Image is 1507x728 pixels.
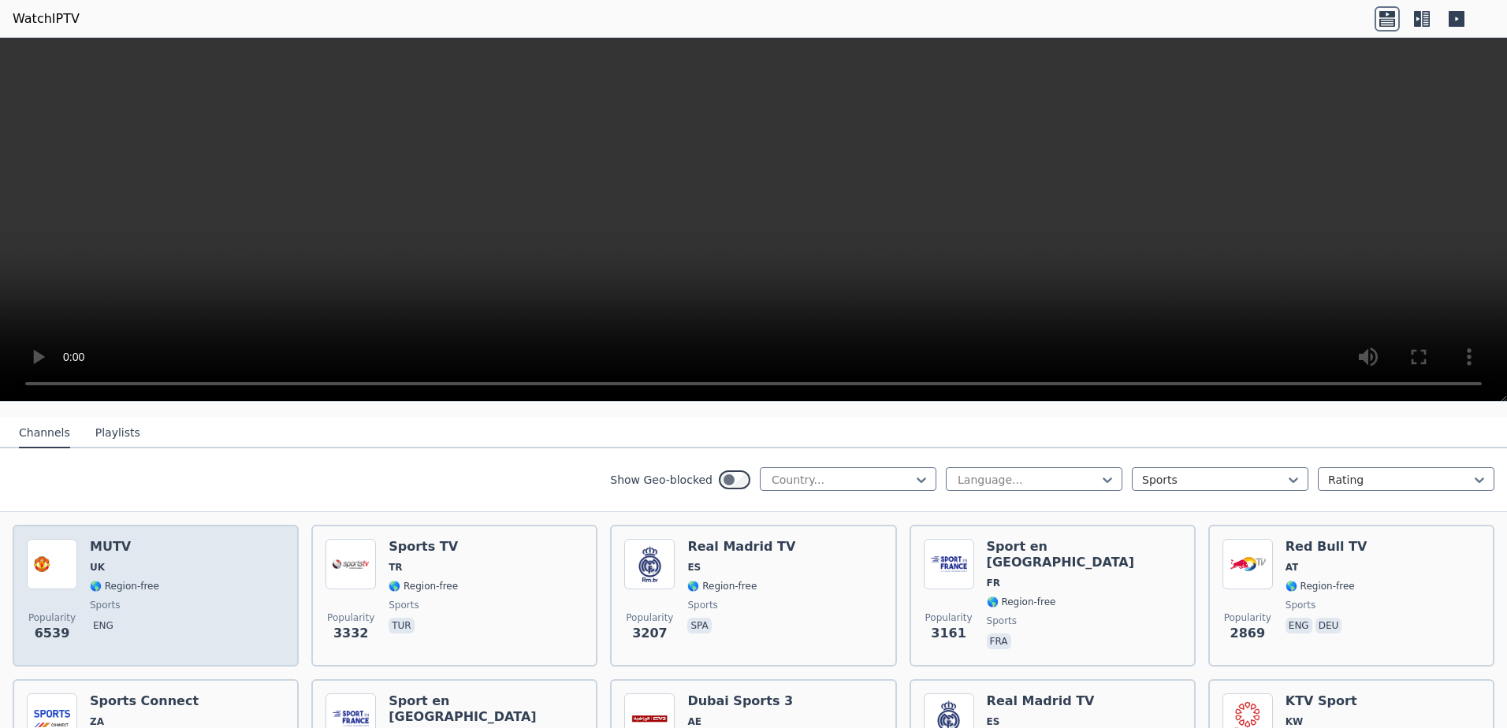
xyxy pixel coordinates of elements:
[90,561,105,574] span: UK
[987,693,1095,709] h6: Real Madrid TV
[19,418,70,448] button: Channels
[1224,611,1271,624] span: Popularity
[1286,693,1357,709] h6: KTV Sport
[1230,624,1266,643] span: 2869
[987,633,1011,649] p: fra
[624,539,675,589] img: Real Madrid TV
[987,715,1000,728] span: ES
[1286,715,1304,728] span: KW
[687,580,757,592] span: 🌎 Region-free
[987,577,1000,589] span: FR
[924,539,974,589] img: Sport en France
[987,539,1181,570] h6: Sport en [GEOGRAPHIC_DATA]
[95,418,140,448] button: Playlists
[632,624,668,643] span: 3207
[389,693,583,725] h6: Sport en [GEOGRAPHIC_DATA]
[687,599,717,611] span: sports
[13,9,80,28] a: WatchIPTV
[610,472,713,488] label: Show Geo-blocked
[687,539,795,555] h6: Real Madrid TV
[28,611,76,624] span: Popularity
[90,693,199,709] h6: Sports Connect
[1286,599,1315,611] span: sports
[327,611,374,624] span: Popularity
[90,715,104,728] span: ZA
[389,561,402,574] span: TR
[931,624,966,643] span: 3161
[1286,580,1355,592] span: 🌎 Region-free
[1286,561,1299,574] span: AT
[90,599,120,611] span: sports
[90,539,159,555] h6: MUTV
[90,580,159,592] span: 🌎 Region-free
[1222,539,1273,589] img: Red Bull TV
[389,580,458,592] span: 🌎 Region-free
[925,611,973,624] span: Popularity
[987,596,1056,608] span: 🌎 Region-free
[27,539,77,589] img: MUTV
[1286,539,1367,555] h6: Red Bull TV
[626,611,673,624] span: Popularity
[389,599,419,611] span: sports
[687,618,711,633] p: spa
[1286,618,1312,633] p: eng
[326,539,376,589] img: Sports TV
[987,615,1017,627] span: sports
[389,539,458,555] h6: Sports TV
[687,561,701,574] span: ES
[389,618,414,633] p: tur
[687,715,701,728] span: AE
[1315,618,1342,633] p: deu
[333,624,369,643] span: 3332
[90,618,117,633] p: eng
[35,624,70,643] span: 6539
[687,693,793,709] h6: Dubai Sports 3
